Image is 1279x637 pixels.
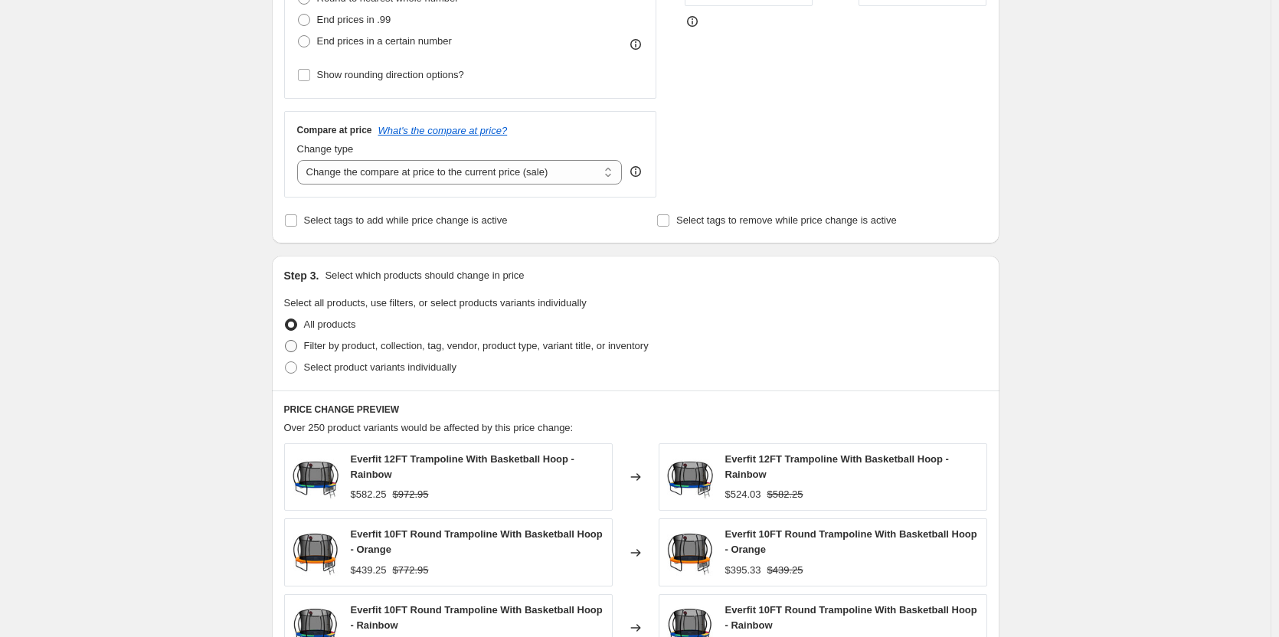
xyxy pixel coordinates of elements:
[725,563,761,578] div: $395.33
[393,487,429,502] strike: $972.95
[325,268,524,283] p: Select which products should change in price
[304,214,508,226] span: Select tags to add while price change is active
[676,214,897,226] span: Select tags to remove while price change is active
[725,487,761,502] div: $524.03
[351,563,387,578] div: $439.25
[767,487,803,502] strike: $582.25
[317,14,391,25] span: End prices in .99
[725,604,977,631] span: Everfit 10FT Round Trampoline With Basketball Hoop - Rainbow
[297,143,354,155] span: Change type
[304,361,456,373] span: Select product variants individually
[317,35,452,47] span: End prices in a certain number
[284,297,587,309] span: Select all products, use filters, or select products variants individually
[393,563,429,578] strike: $772.95
[667,454,713,500] img: TRAMPO-C12-MC-AB-00_1a9d4c7c-dc9a-47bc-b0e1-03dc967924ea_80x.jpg
[351,453,574,480] span: Everfit 12FT Trampoline With Basketball Hoop - Rainbow
[317,69,464,80] span: Show rounding direction options?
[725,453,949,480] span: Everfit 12FT Trampoline With Basketball Hoop - Rainbow
[297,124,372,136] h3: Compare at price
[351,487,387,502] div: $582.25
[304,340,649,351] span: Filter by product, collection, tag, vendor, product type, variant title, or inventory
[284,422,574,433] span: Over 250 product variants would be affected by this price change:
[293,530,339,576] img: TRAMPO-C10-OR-AB-00_0f711277-c587-4f7b-bdcd-1600d516db71_80x.jpg
[351,604,603,631] span: Everfit 10FT Round Trampoline With Basketball Hoop - Rainbow
[378,125,508,136] button: What's the compare at price?
[767,563,803,578] strike: $439.25
[628,164,643,179] div: help
[351,528,603,555] span: Everfit 10FT Round Trampoline With Basketball Hoop - Orange
[725,528,977,555] span: Everfit 10FT Round Trampoline With Basketball Hoop - Orange
[284,403,987,416] h6: PRICE CHANGE PREVIEW
[304,318,356,330] span: All products
[667,530,713,576] img: TRAMPO-C10-OR-AB-00_0f711277-c587-4f7b-bdcd-1600d516db71_80x.jpg
[293,454,339,500] img: TRAMPO-C12-MC-AB-00_1a9d4c7c-dc9a-47bc-b0e1-03dc967924ea_80x.jpg
[284,268,319,283] h2: Step 3.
